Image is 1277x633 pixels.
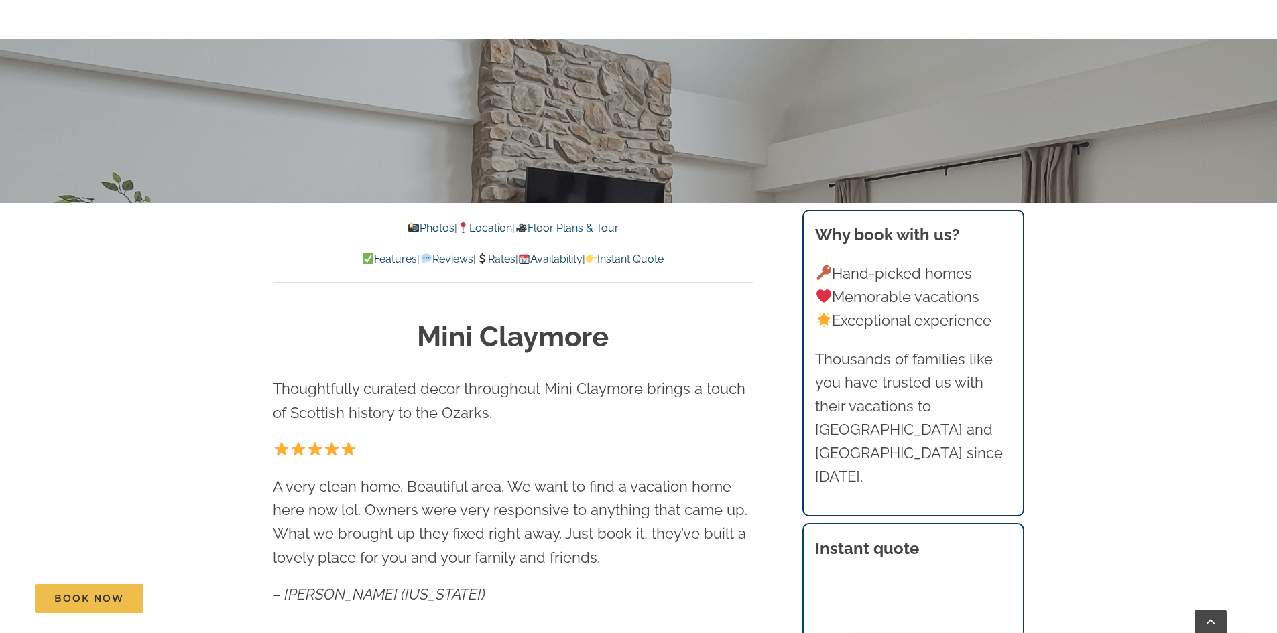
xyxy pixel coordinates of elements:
img: 📆 [519,253,530,264]
strong: Instant quote [815,539,919,558]
img: 📍 [458,222,469,233]
p: Thoughtfully curated decor throughout Mini Claymore brings a touch of Scottish history to the Oza... [273,377,753,424]
img: ⭐️ [308,441,322,456]
a: Rates [476,253,515,265]
a: Availability [518,253,583,265]
a: Location [457,222,512,234]
img: 👉 [586,253,597,264]
img: 🎥 [516,222,527,233]
img: ✅ [363,253,373,264]
img: 💲 [477,253,487,264]
a: Photos [408,222,454,234]
a: Book Now [35,584,143,613]
a: Instant Quote [585,253,664,265]
img: ❤️ [816,289,831,303]
img: ⭐️ [341,441,356,456]
img: ⭐️ [324,441,339,456]
img: 🔑 [816,265,831,280]
img: 📸 [408,222,419,233]
img: ⭐️ [291,441,306,456]
p: | | | | [273,251,753,268]
img: 🌟 [816,313,831,328]
p: Hand-picked homes Memorable vacations Exceptional experience [815,262,1011,333]
a: Features [362,253,417,265]
a: Reviews [420,253,473,265]
h1: Mini Claymore [273,318,753,357]
p: | | [273,220,753,237]
p: Thousands of families like you have trusted us with their vacations to [GEOGRAPHIC_DATA] and [GEO... [815,348,1011,489]
p: A very clean home. Beautiful area. We want to find a vacation home here now lol. Owners were very... [273,475,753,569]
img: 💬 [421,253,432,264]
a: Floor Plans & Tour [515,222,618,234]
span: Book Now [54,593,124,604]
img: ⭐️ [274,441,289,456]
h3: Why book with us? [815,223,1011,247]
